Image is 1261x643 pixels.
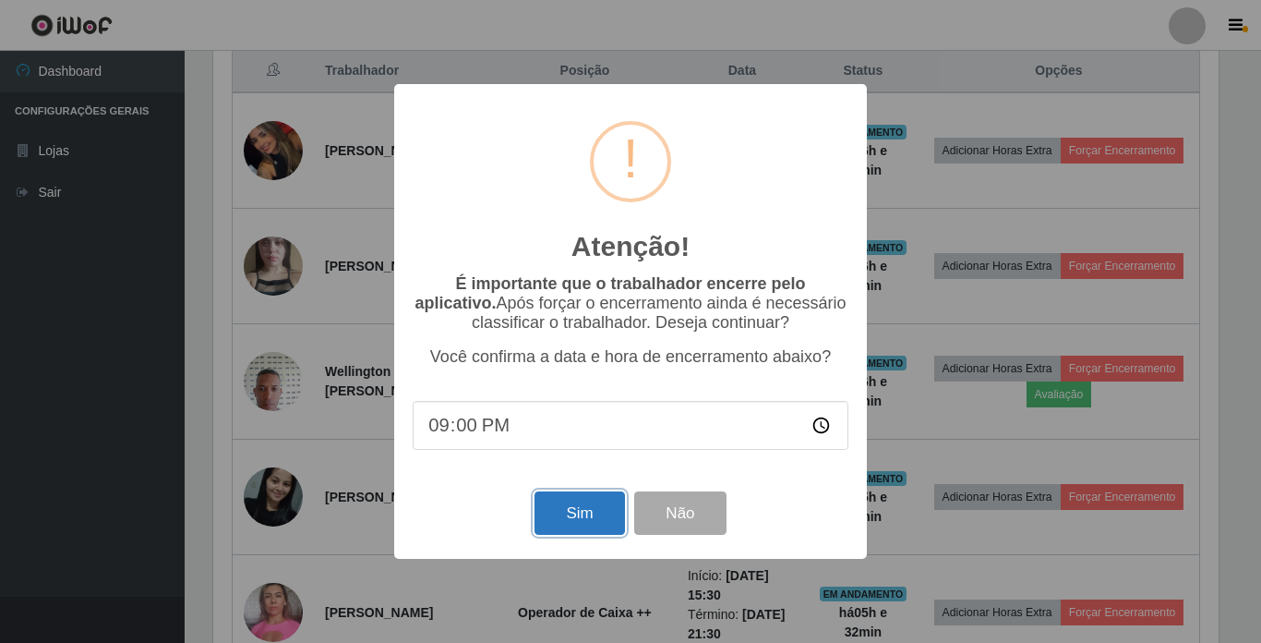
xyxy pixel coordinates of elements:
button: Não [634,491,726,535]
b: É importante que o trabalhador encerre pelo aplicativo. [414,274,805,312]
p: Você confirma a data e hora de encerramento abaixo? [413,347,848,367]
p: Após forçar o encerramento ainda é necessário classificar o trabalhador. Deseja continuar? [413,274,848,333]
button: Sim [534,491,624,535]
h2: Atenção! [571,230,690,263]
